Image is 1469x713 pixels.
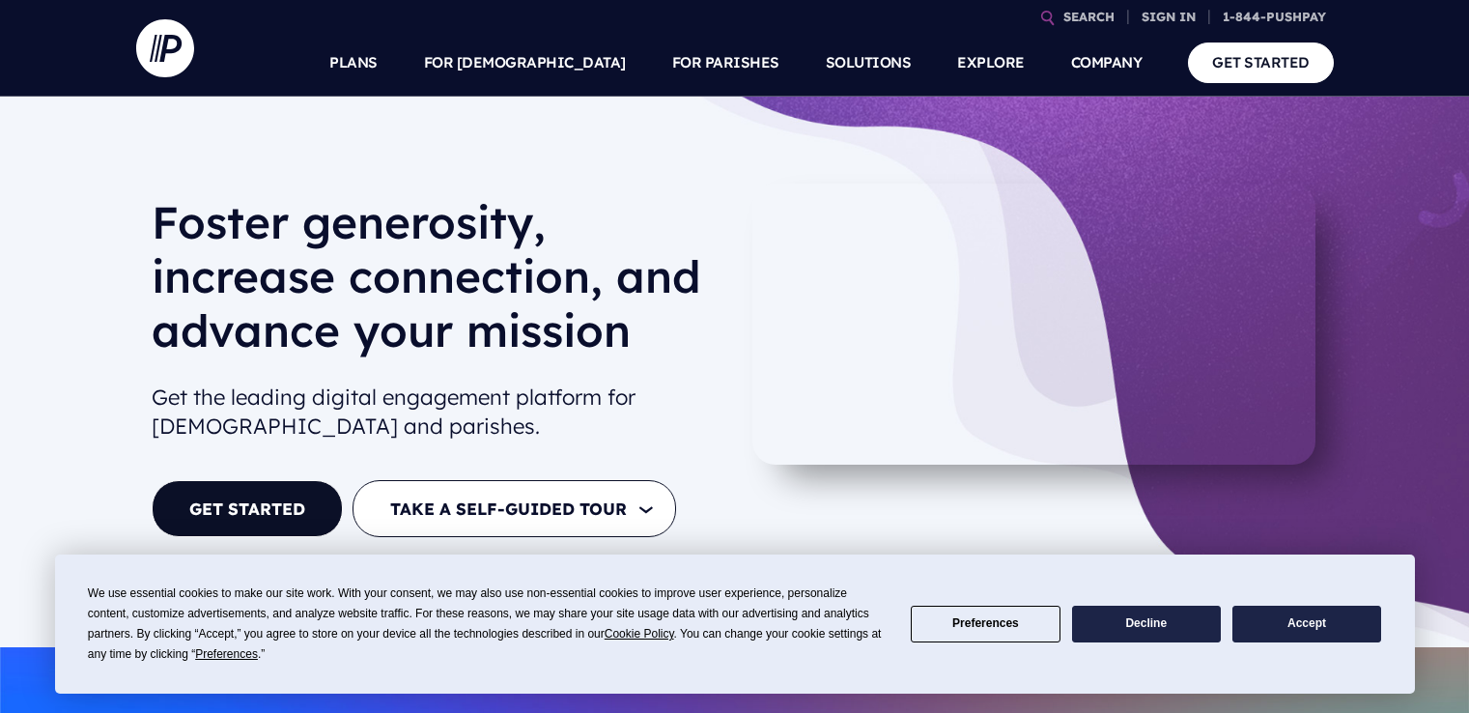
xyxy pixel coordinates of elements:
a: FOR PARISHES [672,29,779,97]
h2: Get the leading digital engagement platform for [DEMOGRAPHIC_DATA] and parishes. [152,375,720,450]
a: FOR [DEMOGRAPHIC_DATA] [424,29,626,97]
a: COMPANY [1071,29,1143,97]
a: PLANS [329,29,378,97]
h1: Foster generosity, increase connection, and advance your mission [152,195,720,373]
a: EXPLORE [957,29,1025,97]
button: Accept [1232,606,1381,643]
div: We use essential cookies to make our site work. With your consent, we may also use non-essential ... [88,584,888,665]
a: SOLUTIONS [826,29,912,97]
button: TAKE A SELF-GUIDED TOUR [353,480,676,537]
span: Preferences [195,647,258,661]
a: GET STARTED [1188,43,1334,82]
button: Preferences [911,606,1059,643]
a: GET STARTED [152,480,343,537]
div: Cookie Consent Prompt [55,555,1415,694]
span: Cookie Policy [605,627,674,641]
button: Decline [1072,606,1221,643]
